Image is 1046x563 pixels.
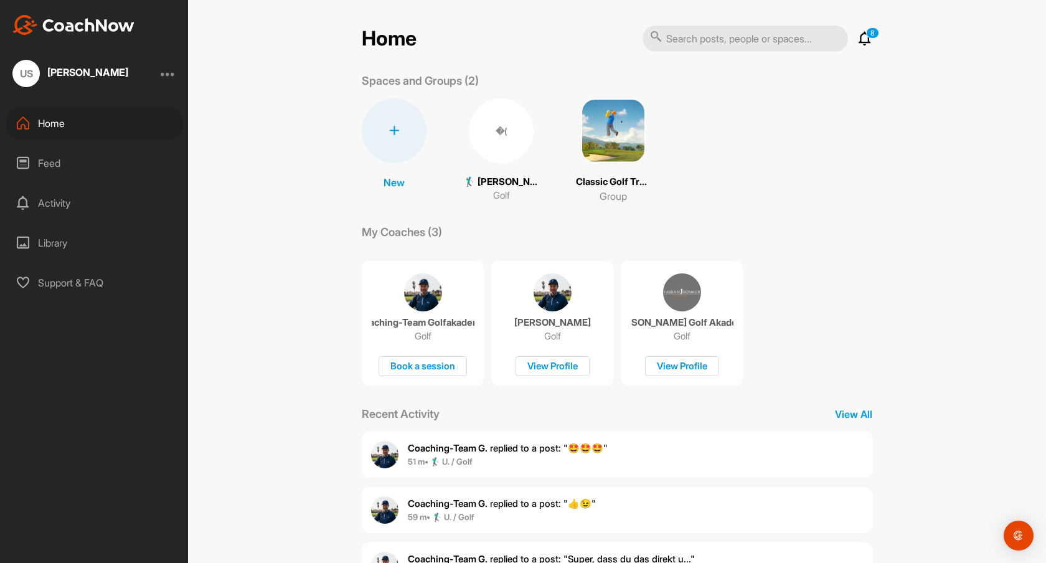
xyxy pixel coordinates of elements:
p: [PERSON_NAME] [514,316,591,329]
span: replied to a post : "🤩🤩🤩" [408,442,608,454]
div: Open Intercom Messenger [1004,521,1034,551]
div: [PERSON_NAME] [47,67,128,77]
p: 8 [866,27,879,39]
h2: Home [362,27,417,51]
p: Spaces and Groups (2) [362,72,479,89]
a: �(🏌‍♂ [PERSON_NAME] (35.7)Golf [464,98,539,204]
img: coach avatar [404,273,442,311]
p: Classic Golf Training Gruppe 🏌️‍♂️ [576,175,651,189]
a: Classic Golf Training Gruppe 🏌️‍♂️Group [576,98,651,204]
div: �( [469,98,534,163]
img: square_940d96c4bb369f85efc1e6d025c58b75.png [581,98,646,163]
div: Home [7,108,182,139]
div: Library [7,227,182,258]
img: coach avatar [534,273,572,311]
b: Coaching-Team G. [408,442,488,454]
p: Golf [415,330,431,343]
div: View Profile [516,356,590,377]
img: CoachNow [12,15,134,35]
img: coach avatar [663,273,701,311]
img: user avatar [371,496,398,524]
div: Support & FAQ [7,267,182,298]
span: replied to a post : "👍😉" [408,498,596,509]
p: New [384,175,405,190]
div: Book a session [379,356,467,377]
p: My Coaches (3) [362,224,442,240]
b: 51 m • 🏌‍♂ U. / Golf [408,457,473,466]
p: Group [600,189,627,204]
div: Feed [7,148,182,179]
p: Golf [674,330,690,343]
div: Activity [7,187,182,219]
input: Search posts, people or spaces... [643,26,848,52]
img: user avatar [371,441,398,468]
p: View All [835,407,872,422]
p: [PERSON_NAME] Golf Akademie [631,316,733,329]
p: Coaching-Team Golfakademie [372,316,474,329]
b: Coaching-Team G. [408,498,488,509]
p: Golf [544,330,561,343]
div: View Profile [645,356,719,377]
p: Golf [493,189,510,203]
p: 🏌‍♂ [PERSON_NAME] (35.7) [464,175,539,189]
p: Recent Activity [362,405,440,422]
div: US [12,60,40,87]
b: 59 m • 🏌‍♂ U. / Golf [408,512,474,522]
